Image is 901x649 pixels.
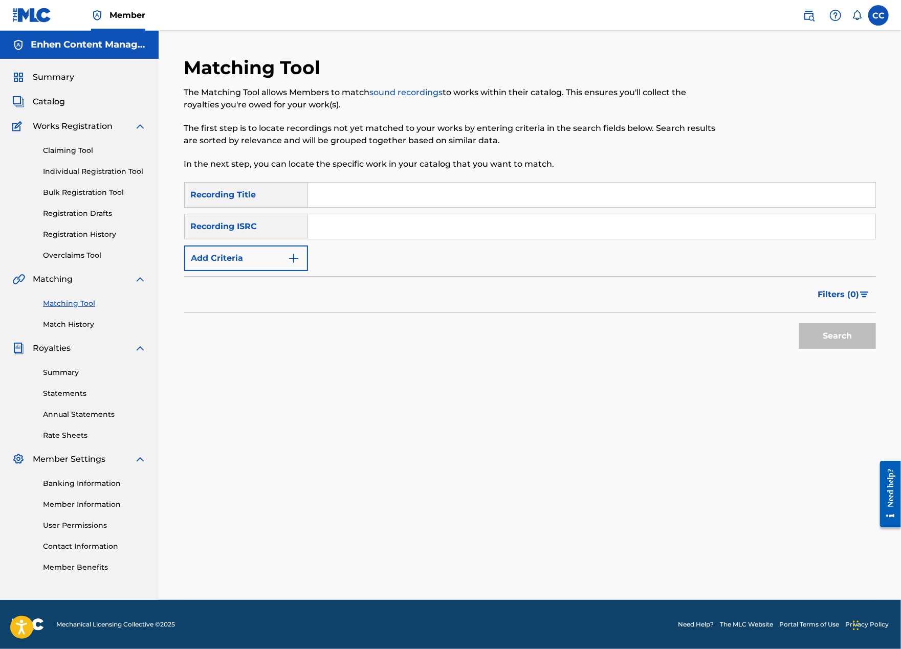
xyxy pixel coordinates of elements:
img: search [803,9,815,21]
img: expand [134,120,146,132]
button: Filters (0) [812,282,876,307]
form: Search Form [184,182,876,354]
img: Accounts [12,39,25,51]
a: Individual Registration Tool [43,166,146,177]
a: Banking Information [43,478,146,489]
span: Catalog [33,96,65,108]
a: Portal Terms of Use [779,620,839,629]
p: The first step is to locate recordings not yet matched to your works by entering criteria in the ... [184,122,717,147]
iframe: Chat Widget [850,600,901,649]
a: sound recordings [370,87,443,97]
span: Member [109,9,145,21]
a: Registration History [43,229,146,240]
p: In the next step, you can locate the specific work in your catalog that you want to match. [184,158,717,170]
a: Summary [43,367,146,378]
div: Help [825,5,846,26]
div: Notifications [852,10,862,20]
span: Summary [33,71,74,83]
span: Member Settings [33,453,105,465]
a: Member Benefits [43,562,146,573]
a: Bulk Registration Tool [43,187,146,198]
a: Claiming Tool [43,145,146,156]
img: Works Registration [12,120,26,132]
a: Statements [43,388,146,399]
img: 9d2ae6d4665cec9f34b9.svg [288,252,300,264]
img: filter [860,292,869,298]
span: Works Registration [33,120,113,132]
p: The Matching Tool allows Members to match to works within their catalog. This ensures you'll coll... [184,86,717,111]
h5: Enhen Content Management [31,39,146,51]
a: Need Help? [678,620,714,629]
img: expand [134,342,146,354]
h2: Matching Tool [184,56,326,79]
a: CatalogCatalog [12,96,65,108]
img: logo [12,618,44,631]
img: help [829,9,842,21]
a: Privacy Policy [845,620,889,629]
img: Summary [12,71,25,83]
div: User Menu [868,5,889,26]
span: Mechanical Licensing Collective © 2025 [56,620,175,629]
img: expand [134,273,146,285]
a: Overclaims Tool [43,250,146,261]
img: Matching [12,273,25,285]
img: Top Rightsholder [91,9,103,21]
img: Catalog [12,96,25,108]
iframe: Resource Center [872,453,901,535]
a: Member Information [43,499,146,510]
img: MLC Logo [12,8,52,23]
img: Royalties [12,342,25,354]
a: Annual Statements [43,409,146,420]
div: Drag [853,610,859,641]
a: The MLC Website [720,620,773,629]
button: Add Criteria [184,245,308,271]
span: Matching [33,273,73,285]
span: Filters ( 0 ) [818,288,860,301]
a: Registration Drafts [43,208,146,219]
a: Rate Sheets [43,430,146,441]
span: Royalties [33,342,71,354]
img: Member Settings [12,453,25,465]
a: Match History [43,319,146,330]
a: User Permissions [43,520,146,531]
img: expand [134,453,146,465]
a: SummarySummary [12,71,74,83]
a: Contact Information [43,541,146,552]
a: Public Search [799,5,819,26]
a: Matching Tool [43,298,146,309]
